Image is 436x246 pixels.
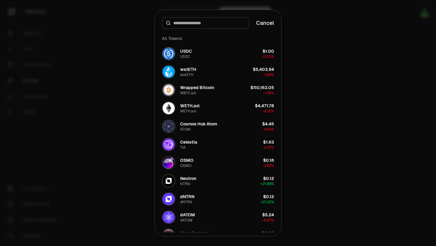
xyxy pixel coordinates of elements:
[180,109,196,114] div: WETH.axl
[158,154,278,172] button: OSMO LogoOSMOOSMO$0.16-2.82%
[262,230,274,236] div: $0.02
[163,48,175,60] img: USDC Logo
[163,84,175,96] img: WBTC.axl Logo
[180,66,196,72] div: wstETH
[263,48,274,54] div: $1.00
[250,85,274,91] div: $110,163.05
[158,117,278,135] button: ATOM LogoCosmos Hub AtomATOM$4.45-4.43%
[263,157,274,163] div: $0.16
[263,194,274,200] div: $0.12
[158,32,278,45] div: All Tokens
[180,157,193,163] div: OSMO
[263,127,274,132] span: -4.43%
[180,121,217,127] div: Cosmos Hub Atom
[262,218,274,223] span: -4.65%
[158,63,278,81] button: wstETH LogowstETHwstETH$5,403.94-3.89%
[180,139,197,145] div: Celestia
[263,163,274,168] span: -2.82%
[180,218,193,223] div: dATOM
[180,48,192,54] div: USDC
[158,45,278,63] button: USDC LogoUSDCUSDC$1.00-0.00%
[263,175,274,181] div: $0.12
[163,229,175,241] img: MARS Logo
[163,120,175,132] img: ATOM Logo
[163,157,175,169] img: OSMO Logo
[180,54,190,59] div: USDC
[158,226,278,244] button: MARS LogoMars Protocol$0.02
[158,135,278,154] button: TIA LogoCelestiaTIA$1.63-5.47%
[158,99,278,117] button: WETH.axl LogoWETH.axlWETH.axl$4,471.78-4.22%
[158,172,278,190] button: NTRN LogoNeutronNTRN$0.12+21.89%
[180,212,195,218] div: dATOM
[180,163,191,168] div: OSMO
[180,145,186,150] div: TIA
[260,181,274,186] span: + 21.89%
[180,230,208,236] div: Mars Protocol
[163,211,175,223] img: dATOM Logo
[263,139,274,145] div: $1.63
[263,91,274,95] span: -1.69%
[180,175,196,181] div: Neutron
[260,200,274,204] span: + 21.22%
[180,103,200,109] div: WETH.axl
[158,190,278,208] button: dNTRN LogodNTRNdNTRN$0.12+21.22%
[263,72,274,77] span: -3.89%
[180,200,192,204] div: dNTRN
[262,121,274,127] div: $4.45
[158,208,278,226] button: dATOM LogodATOMdATOM$5.24-4.65%
[180,127,190,132] div: ATOM
[263,109,274,114] span: -4.22%
[253,66,274,72] div: $5,403.94
[262,54,274,59] span: -0.00%
[163,175,175,187] img: NTRN Logo
[262,212,274,218] div: $5.24
[180,194,194,200] div: dNTRN
[180,72,193,77] div: wstETH
[180,85,214,91] div: Wrapped Bitcoin
[256,19,274,27] button: Cancel
[158,81,278,99] button: WBTC.axl LogoWrapped BitcoinWBTC.axl$110,163.05-1.69%
[180,181,190,186] div: NTRN
[255,103,274,109] div: $4,471.78
[163,66,175,78] img: wstETH Logo
[180,91,196,95] div: WBTC.axl
[163,138,175,151] img: TIA Logo
[263,145,274,150] span: -5.47%
[163,193,175,205] img: dNTRN Logo
[163,102,175,114] img: WETH.axl Logo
